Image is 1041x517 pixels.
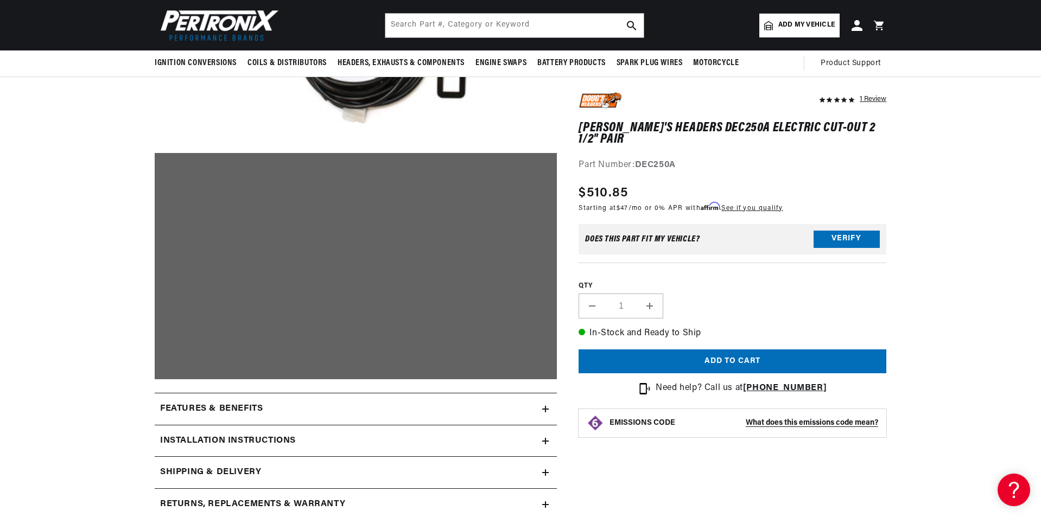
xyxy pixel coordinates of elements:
summary: Motorcycle [688,50,744,76]
summary: Coils & Distributors [242,50,332,76]
strong: What does this emissions code mean? [746,419,878,427]
a: [PHONE_NUMBER] [743,384,827,393]
span: Affirm [701,202,720,210]
summary: Shipping & Delivery [155,457,557,488]
a: See if you qualify - Learn more about Affirm Financing (opens in modal) [721,205,783,212]
button: Verify [814,231,880,248]
span: Battery Products [537,58,606,69]
summary: Engine Swaps [470,50,532,76]
h2: Installation instructions [160,434,296,448]
summary: Spark Plug Wires [611,50,688,76]
h1: [PERSON_NAME]'s Headers DEC250A Electric Cut-Out 2 1/2" Pair [579,123,886,145]
button: Add to cart [579,349,886,374]
span: Add my vehicle [778,20,835,30]
h2: Features & Benefits [160,402,263,416]
strong: DEC250A [635,161,676,169]
summary: Headers, Exhausts & Components [332,50,470,76]
span: $510.85 [579,183,628,203]
span: Spark Plug Wires [617,58,683,69]
summary: Product Support [821,50,886,76]
span: Headers, Exhausts & Components [338,58,465,69]
span: Ignition Conversions [155,58,237,69]
div: Part Number: [579,158,886,173]
button: search button [620,14,644,37]
div: 1 Review [860,92,886,105]
img: Emissions code [587,414,604,432]
span: Motorcycle [693,58,739,69]
h2: Shipping & Delivery [160,465,261,480]
summary: Ignition Conversions [155,50,242,76]
summary: Installation instructions [155,425,557,457]
label: QTY [579,282,886,291]
button: EMISSIONS CODEWhat does this emissions code mean? [610,418,878,428]
div: Does This part fit My vehicle? [585,235,700,244]
span: $47 [617,205,629,212]
iframe: Doug's Headers DEC250A Electric Cut-Out 2 1/2" Pair [155,153,557,379]
strong: EMISSIONS CODE [610,419,675,427]
img: Pertronix [155,7,280,44]
p: In-Stock and Ready to Ship [579,327,886,341]
p: Starting at /mo or 0% APR with . [579,203,783,213]
span: Coils & Distributors [247,58,327,69]
input: Search Part #, Category or Keyword [385,14,644,37]
a: Add my vehicle [759,14,840,37]
span: Product Support [821,58,881,69]
summary: Battery Products [532,50,611,76]
span: Engine Swaps [475,58,526,69]
p: Need help? Call us at [656,382,827,396]
summary: Features & Benefits [155,393,557,425]
h2: Returns, Replacements & Warranty [160,497,345,512]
